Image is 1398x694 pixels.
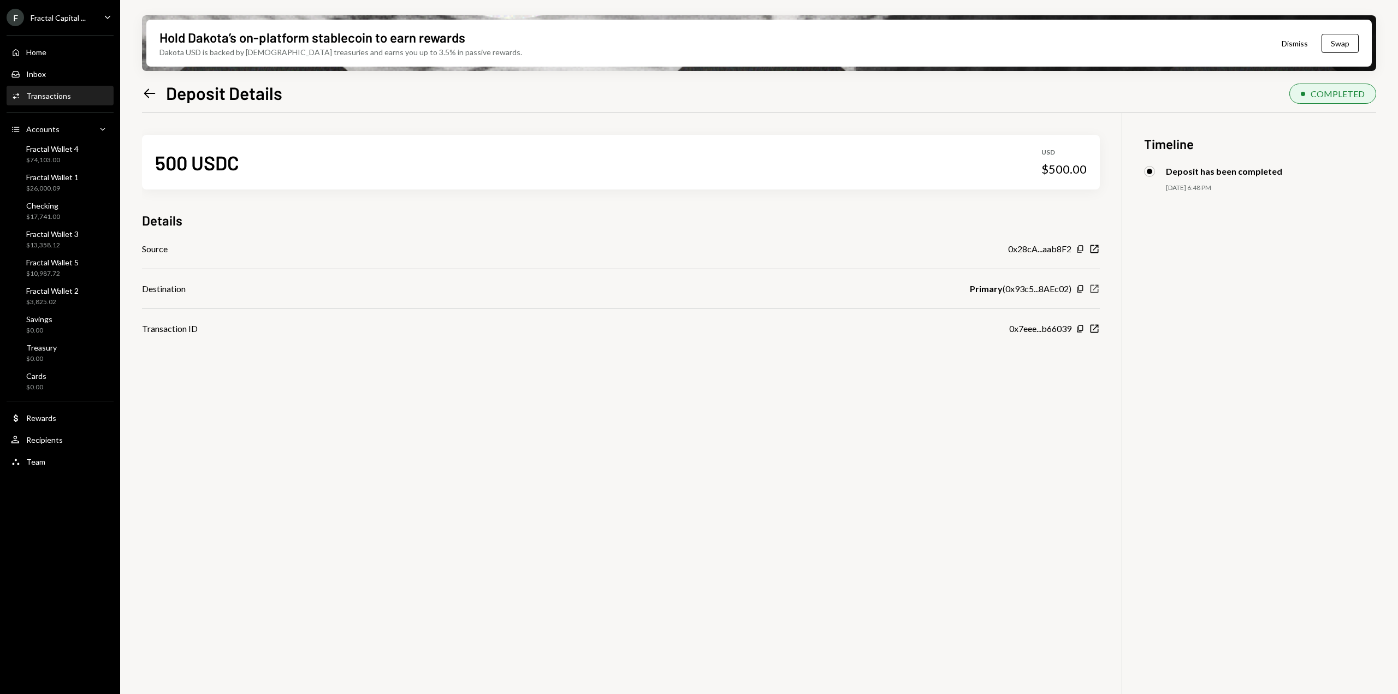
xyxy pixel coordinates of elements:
[7,9,24,26] div: F
[26,212,60,222] div: $17,741.00
[31,13,86,22] div: Fractal Capital ...
[1311,88,1365,99] div: COMPLETED
[26,435,63,444] div: Recipients
[7,408,114,428] a: Rewards
[1041,148,1087,157] div: USD
[26,229,79,239] div: Fractal Wallet 3
[26,383,46,392] div: $0.00
[1041,162,1087,177] div: $500.00
[26,286,79,295] div: Fractal Wallet 2
[7,42,114,62] a: Home
[26,269,79,278] div: $10,987.72
[26,258,79,267] div: Fractal Wallet 5
[26,326,52,335] div: $0.00
[26,354,57,364] div: $0.00
[142,242,168,256] div: Source
[7,169,114,195] a: Fractal Wallet 1$26,000.09
[159,46,522,58] div: Dakota USD is backed by [DEMOGRAPHIC_DATA] treasuries and earns you up to 3.5% in passive rewards.
[26,371,46,381] div: Cards
[26,173,79,182] div: Fractal Wallet 1
[7,86,114,105] a: Transactions
[142,322,198,335] div: Transaction ID
[142,282,186,295] div: Destination
[26,241,79,250] div: $13,358.12
[26,91,71,100] div: Transactions
[7,141,114,167] a: Fractal Wallet 4$74,103.00
[970,282,1003,295] b: Primary
[1166,183,1376,193] div: [DATE] 6:48 PM
[7,340,114,366] a: Treasury$0.00
[159,28,465,46] div: Hold Dakota’s on-platform stablecoin to earn rewards
[1268,31,1322,56] button: Dismiss
[1322,34,1359,53] button: Swap
[26,48,46,57] div: Home
[26,69,46,79] div: Inbox
[970,282,1071,295] div: ( 0x93c5...8AEc02 )
[1144,135,1376,153] h3: Timeline
[7,283,114,309] a: Fractal Wallet 2$3,825.02
[1009,322,1071,335] div: 0x7eee...b66039
[26,457,45,466] div: Team
[26,156,79,165] div: $74,103.00
[1166,166,1282,176] div: Deposit has been completed
[166,82,282,104] h1: Deposit Details
[7,368,114,394] a: Cards$0.00
[26,413,56,423] div: Rewards
[26,298,79,307] div: $3,825.02
[26,201,60,210] div: Checking
[7,254,114,281] a: Fractal Wallet 5$10,987.72
[7,119,114,139] a: Accounts
[155,150,239,175] div: 500 USDC
[1008,242,1071,256] div: 0x28cA...aab8F2
[142,211,182,229] h3: Details
[7,311,114,337] a: Savings$0.00
[7,226,114,252] a: Fractal Wallet 3$13,358.12
[7,452,114,471] a: Team
[7,198,114,224] a: Checking$17,741.00
[26,343,57,352] div: Treasury
[26,124,60,134] div: Accounts
[7,430,114,449] a: Recipients
[7,64,114,84] a: Inbox
[26,144,79,153] div: Fractal Wallet 4
[26,184,79,193] div: $26,000.09
[26,315,52,324] div: Savings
